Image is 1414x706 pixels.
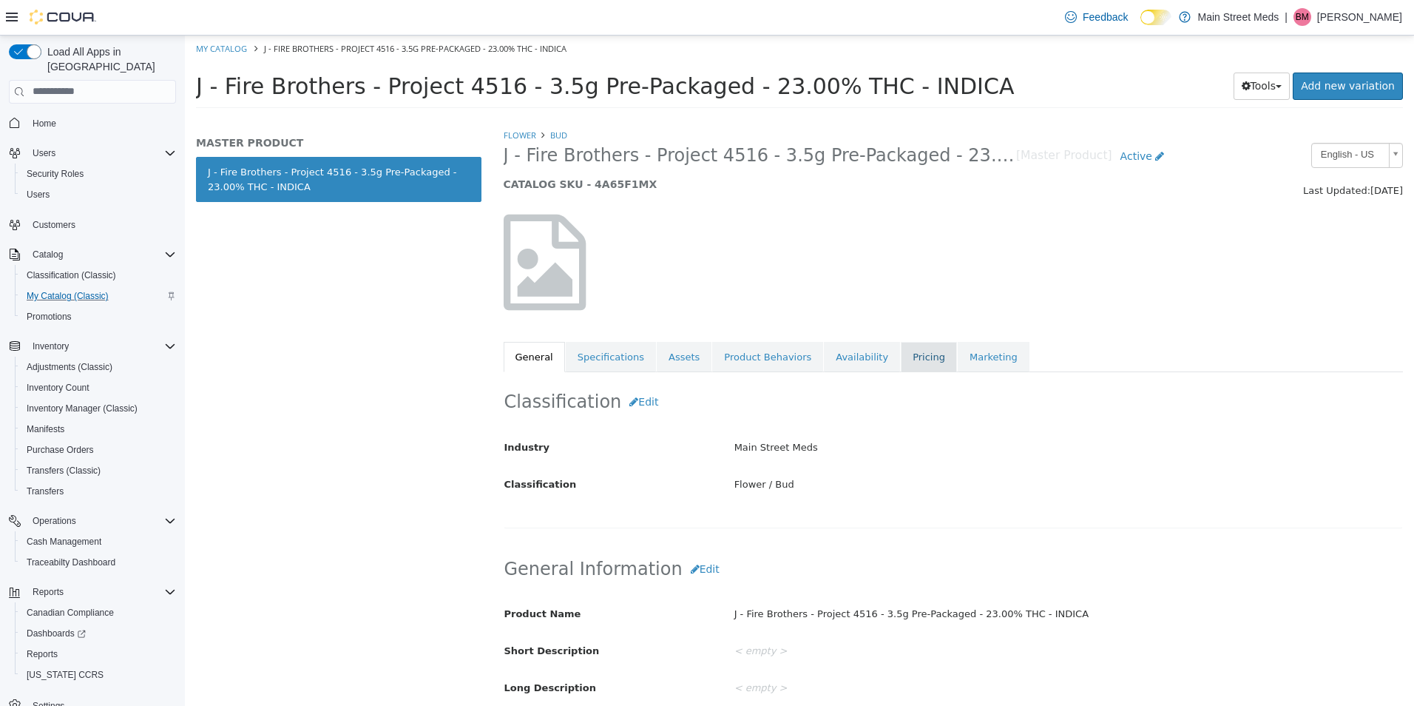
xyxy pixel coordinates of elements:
[21,533,176,551] span: Cash Management
[21,604,176,622] span: Canadian Compliance
[527,306,638,337] a: Product Behaviors
[21,186,55,204] a: Users
[21,483,176,500] span: Transfers
[21,165,89,183] a: Security Roles
[15,265,182,286] button: Classification (Classic)
[11,101,297,114] h5: MASTER PRODUCT
[319,306,380,337] a: General
[21,308,78,326] a: Promotions
[33,219,75,231] span: Customers
[15,286,182,306] button: My Catalog (Classic)
[831,115,927,127] small: [Master Product]
[21,358,176,376] span: Adjustments (Classic)
[21,420,176,438] span: Manifests
[3,511,182,531] button: Operations
[1126,107,1218,132] a: English - US
[319,573,396,584] span: Product Name
[21,287,176,305] span: My Catalog (Classic)
[639,306,715,337] a: Availability
[21,462,106,480] a: Transfers (Classic)
[1118,149,1185,161] span: Last Updated:
[27,423,64,435] span: Manifests
[33,340,69,352] span: Inventory
[1185,149,1218,161] span: [DATE]
[21,266,122,284] a: Classification (Classic)
[538,566,1228,592] div: J - Fire Brothers - Project 4516 - 3.5g Pre-Packaged - 23.00% THC - INDICA
[15,481,182,502] button: Transfers
[30,10,96,24] img: Cova
[1285,8,1288,26] p: |
[365,94,382,105] a: Bud
[27,168,84,180] span: Security Roles
[15,398,182,419] button: Inventory Manager (Classic)
[21,625,92,642] a: Dashboards
[319,647,411,658] span: Long Description
[27,361,112,373] span: Adjustments (Classic)
[1108,37,1218,64] a: Add new variation
[21,420,70,438] a: Manifests
[538,400,1228,426] div: Main Street Meds
[27,189,50,201] span: Users
[936,115,967,127] span: Active
[33,147,55,159] span: Users
[11,7,62,19] a: My Catalog
[27,246,176,263] span: Catalog
[1293,8,1311,26] div: Blake Martin
[27,144,176,162] span: Users
[538,640,1228,666] div: < empty >
[27,628,86,639] span: Dashboards
[15,306,182,327] button: Promotions
[33,586,64,598] span: Reports
[21,483,70,500] a: Transfers
[21,666,176,684] span: Washington CCRS
[538,603,1228,629] div: < empty >
[11,38,829,64] span: J - Fire Brothers - Project 4516 - 3.5g Pre-Packaged - 23.00% THC - INDICA
[27,144,61,162] button: Users
[319,610,415,621] span: Short Description
[27,216,81,234] a: Customers
[3,143,182,164] button: Users
[773,306,845,337] a: Marketing
[1317,8,1402,26] p: [PERSON_NAME]
[27,311,72,323] span: Promotions
[27,337,75,355] button: Inventory
[1059,2,1134,32] a: Feedback
[15,602,182,623] button: Canadian Compliance
[319,142,988,155] h5: CATALOG SKU - 4A65F1MX
[27,114,176,132] span: Home
[27,290,109,302] span: My Catalog (Classic)
[538,437,1228,463] div: Flower / Bud
[21,266,176,284] span: Classification (Classic)
[21,165,176,183] span: Security Roles
[27,648,58,660] span: Reports
[41,44,176,74] span: Load All Apps in [GEOGRAPHIC_DATA]
[1127,108,1198,131] span: English - US
[1198,8,1279,26] p: Main Street Meds
[15,531,182,552] button: Cash Management
[27,485,64,497] span: Transfers
[11,121,297,167] a: J - Fire Brothers - Project 4516 - 3.5g Pre-Packaged - 23.00% THC - INDICA
[27,337,176,355] span: Inventory
[21,462,176,480] span: Transfers (Classic)
[27,512,82,530] button: Operations
[319,443,392,454] span: Classification
[927,107,988,135] a: Active
[33,118,56,130] span: Home
[21,625,176,642] span: Dashboards
[3,112,182,134] button: Home
[3,214,182,235] button: Customers
[27,246,69,263] button: Catalog
[27,269,116,281] span: Classification (Classic)
[3,244,182,265] button: Catalog
[319,353,1218,380] h2: Classification
[15,184,182,205] button: Users
[15,440,182,460] button: Purchase Orders
[21,308,176,326] span: Promotions
[21,186,176,204] span: Users
[1296,8,1309,26] span: BM
[21,379,95,397] a: Inventory Count
[1049,37,1106,64] button: Tools
[33,515,76,527] span: Operations
[381,306,471,337] a: Specifications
